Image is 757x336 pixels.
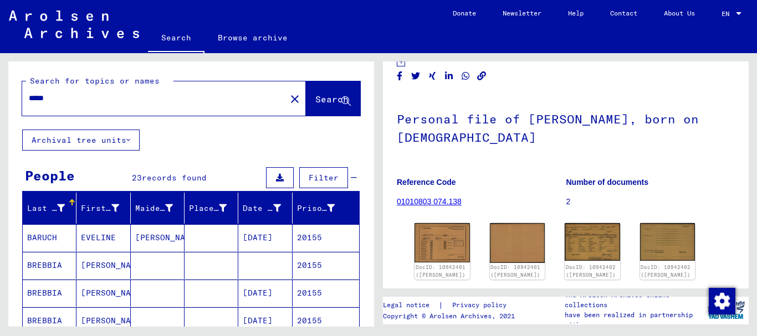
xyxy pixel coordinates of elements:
div: Date of Birth [243,203,280,214]
button: Clear [284,87,306,110]
a: Legal notice [383,299,438,311]
mat-icon: close [288,92,301,106]
span: Search [315,94,349,105]
button: Filter [299,167,348,188]
div: People [25,166,75,185]
span: Filter [309,173,339,183]
img: 001.jpg [415,223,470,262]
div: Place of Birth [189,199,241,217]
img: 002.jpg [640,223,695,261]
mat-cell: BREBBIA [23,307,76,334]
button: Share on WhatsApp [460,69,472,83]
mat-cell: BREBBIA [23,252,76,279]
mat-cell: 20155 [293,307,359,334]
mat-cell: [PERSON_NAME]. [76,252,130,279]
b: Number of documents [566,178,649,187]
img: yv_logo.png [705,296,747,324]
mat-label: Search for topics or names [30,76,160,86]
mat-cell: EVELINE [76,224,130,251]
p: have been realized in partnership with [565,310,703,330]
div: Change consent [708,287,735,314]
button: Share on Twitter [410,69,422,83]
mat-header-cell: Maiden Name [131,193,185,224]
img: Change consent [709,288,735,314]
a: DocID: 10942402 ([PERSON_NAME]) [566,264,616,278]
mat-cell: [DATE] [238,307,292,334]
img: 002.jpg [490,223,545,263]
mat-cell: 20155 [293,280,359,307]
p: 2 [566,196,735,208]
mat-cell: [PERSON_NAME] [131,224,185,251]
a: DocID: 10942402 ([PERSON_NAME]) [641,264,690,278]
a: DocID: 10942401 ([PERSON_NAME]) [490,264,540,278]
a: DocID: 10942401 ([PERSON_NAME]) [416,264,466,278]
img: 001.jpg [565,223,620,260]
div: Last Name [27,199,79,217]
mat-cell: BREBBIA [23,280,76,307]
button: Copy link [476,69,488,83]
div: Last Name [27,203,65,214]
a: Privacy policy [443,299,520,311]
mat-header-cell: Last Name [23,193,76,224]
span: records found [142,173,207,183]
button: Share on Xing [427,69,438,83]
div: Place of Birth [189,203,227,214]
a: Browse archive [204,24,301,51]
mat-header-cell: Prisoner # [293,193,359,224]
span: EN [722,10,734,18]
span: 23 [132,173,142,183]
div: First Name [81,203,119,214]
p: The Arolsen Archives online collections [565,290,703,310]
button: Share on Facebook [394,69,406,83]
div: Prisoner # [297,203,335,214]
div: Maiden Name [135,203,173,214]
mat-cell: [PERSON_NAME] [76,307,130,334]
mat-cell: BARUCH [23,224,76,251]
b: Reference Code [397,178,456,187]
div: First Name [81,199,132,217]
div: Date of Birth [243,199,294,217]
img: Arolsen_neg.svg [9,11,139,38]
mat-header-cell: Date of Birth [238,193,292,224]
button: Search [306,81,360,116]
p: Copyright © Arolsen Archives, 2021 [383,311,520,321]
a: 01010803 074.138 [397,197,462,206]
mat-header-cell: Place of Birth [185,193,238,224]
div: Prisoner # [297,199,349,217]
button: Share on LinkedIn [443,69,455,83]
a: Search [148,24,204,53]
mat-cell: 20155 [293,252,359,279]
mat-cell: [DATE] [238,224,292,251]
mat-header-cell: First Name [76,193,130,224]
mat-cell: [PERSON_NAME] [76,280,130,307]
div: | [383,299,520,311]
button: Archival tree units [22,130,140,151]
div: Maiden Name [135,199,187,217]
mat-cell: [DATE] [238,280,292,307]
h1: Personal file of [PERSON_NAME], born on [DEMOGRAPHIC_DATA] [397,94,735,161]
mat-cell: 20155 [293,224,359,251]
